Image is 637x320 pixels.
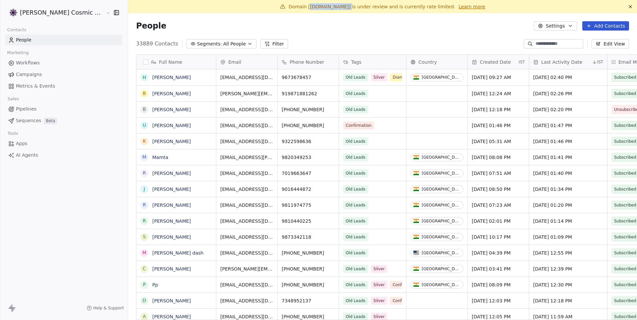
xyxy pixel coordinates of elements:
span: [EMAIL_ADDRESS][DOMAIN_NAME] [220,186,273,193]
a: Learn more [459,3,485,10]
div: [GEOGRAPHIC_DATA] [422,235,460,239]
span: [EMAIL_ADDRESS][DOMAIN_NAME] [220,250,273,256]
span: 9322598636 [282,138,335,145]
span: 9673678457 [282,74,335,81]
a: People [5,35,122,45]
a: [PERSON_NAME] [152,202,191,208]
div: m [142,249,146,256]
span: Tools [5,128,21,138]
span: Old Leads [343,137,368,145]
span: Marketing [4,48,32,58]
span: [PHONE_NUMBER] [282,266,335,272]
div: [GEOGRAPHIC_DATA] [422,251,460,255]
span: [EMAIL_ADDRESS][DOMAIN_NAME] [220,218,273,224]
span: [DATE] 11:59 AM [533,313,603,320]
span: Old Leads [343,185,368,193]
span: [DATE] 10:17 PM [472,234,525,240]
span: Silver [371,73,388,81]
span: Silver [371,265,388,273]
span: 9016444872 [282,186,335,193]
span: [EMAIL_ADDRESS][DOMAIN_NAME] [220,202,273,208]
div: Phone Number [278,55,339,69]
div: Created DateIST [468,55,529,69]
div: [GEOGRAPHIC_DATA] [422,75,460,80]
span: Segments: [197,40,222,47]
span: IST [519,59,525,65]
span: [DATE] 04:39 PM [472,250,525,256]
div: H [143,74,146,81]
span: Campaigns [16,71,42,78]
span: Subscribed [614,281,636,288]
a: [PERSON_NAME] [152,234,191,240]
span: Workflows [16,59,40,66]
span: [EMAIL_ADDRESS][DOMAIN_NAME] [220,138,273,145]
span: 33889 Contacts [136,40,178,48]
a: [PERSON_NAME] [152,266,191,272]
span: [DATE] 01:34 PM [533,186,603,193]
span: Subscribed [614,234,636,240]
a: SequencesBeta [5,115,122,126]
div: R [143,201,146,208]
span: [PHONE_NUMBER] [282,250,335,256]
span: [DATE] 02:01 PM [472,218,525,224]
div: J [144,186,145,193]
span: Subscribed [614,266,636,272]
div: P [143,281,146,288]
span: [PERSON_NAME][EMAIL_ADDRESS][PERSON_NAME][DOMAIN_NAME] [220,266,273,272]
div: [GEOGRAPHIC_DATA] [422,282,460,287]
a: [PERSON_NAME] [152,187,191,192]
div: Tags [339,55,406,69]
a: Help & Support [87,305,124,311]
span: Old Leads [343,281,368,289]
span: Subscribed [614,90,636,97]
span: Silver [371,297,388,305]
div: D [143,297,146,304]
span: 7348952137 [282,297,335,304]
div: [GEOGRAPHIC_DATA] [422,155,460,160]
span: Tags [351,59,361,65]
div: [GEOGRAPHIC_DATA] [422,267,460,271]
span: [DATE] 12:18 PM [472,106,525,113]
span: Subscribed [614,74,636,81]
span: Subscribed [614,186,636,193]
span: Apps [16,140,28,147]
div: M [142,154,146,161]
a: [PERSON_NAME] dash [152,250,203,256]
a: [PERSON_NAME] [152,139,191,144]
button: Edit View [592,39,629,48]
span: Full Name [159,59,182,65]
a: [PERSON_NAME] [152,218,191,224]
span: Old Leads [343,265,368,273]
span: [DATE] 12:05 PM [472,313,525,320]
span: Metrics & Events [16,83,55,90]
span: Subscribed [614,154,636,161]
span: [DATE] 02:26 PM [533,90,603,97]
span: [DATE] 12:03 PM [472,297,525,304]
span: Domain [[DOMAIN_NAME]] is under review and is currently rate limited. [289,4,455,9]
span: Old Leads [343,90,368,98]
span: Old Leads [343,233,368,241]
span: [EMAIL_ADDRESS][DOMAIN_NAME] [220,74,273,81]
a: Apps [5,138,122,149]
span: [DATE] 08:08 PM [472,154,525,161]
div: R [143,217,146,224]
span: [DATE] 12:18 PM [533,297,603,304]
span: Diamond [390,73,413,81]
span: Old Leads [343,297,368,305]
span: [DATE] 12:55 PM [533,250,603,256]
span: Subscribed [614,122,636,129]
a: [PERSON_NAME] [152,107,191,112]
span: [DATE] 01:46 PM [472,122,525,129]
button: Add Contacts [582,21,629,31]
a: Workflows [5,57,122,68]
span: [DATE] 01:14 PM [533,218,603,224]
span: Beta [44,118,57,124]
span: [DATE] 07:23 AM [472,202,525,208]
div: B [143,106,146,113]
span: Old Leads [343,73,368,81]
div: [GEOGRAPHIC_DATA] [422,219,460,223]
span: [EMAIL_ADDRESS][DOMAIN_NAME] [220,234,273,240]
span: Subscribed [614,250,636,256]
span: Email [228,59,241,65]
div: [GEOGRAPHIC_DATA] [422,203,460,207]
